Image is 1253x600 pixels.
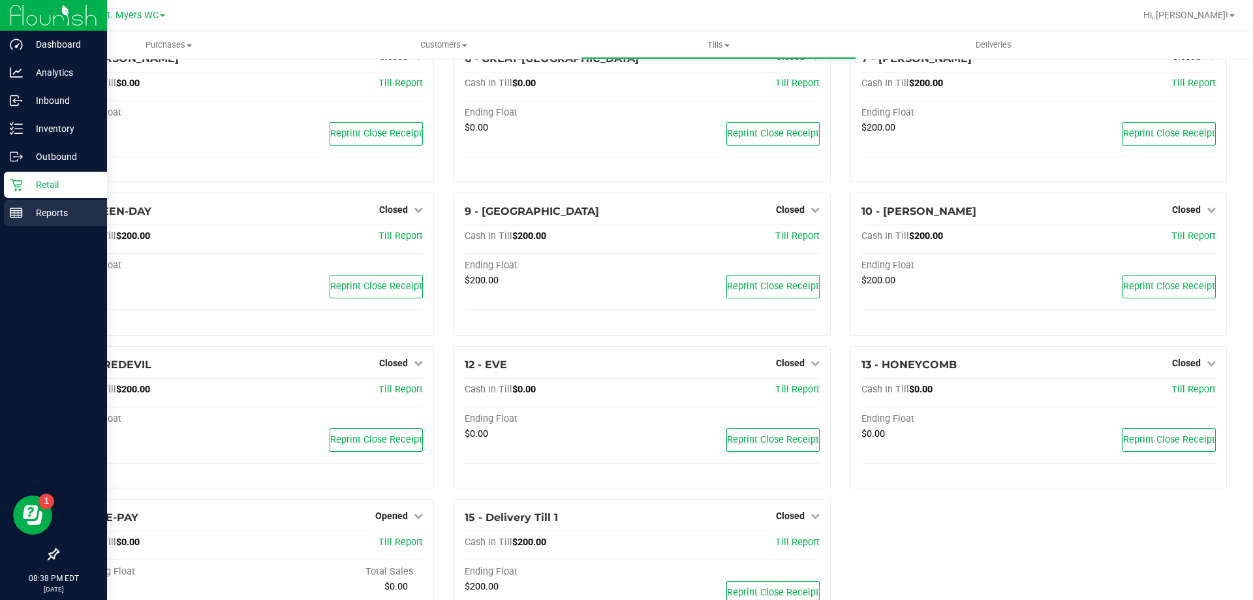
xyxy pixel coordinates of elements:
a: Tills [581,31,856,59]
button: Reprint Close Receipt [1122,122,1216,146]
div: Ending Float [465,260,642,272]
span: Reprint Close Receipt [1123,128,1215,139]
span: Purchases [31,39,306,51]
button: Reprint Close Receipt [1122,275,1216,298]
inline-svg: Analytics [10,66,23,79]
span: Tills [581,39,855,51]
div: Ending Float [69,413,246,425]
span: 11 - DAREDEVIL [69,358,151,371]
span: 7 - [PERSON_NAME] [861,52,972,65]
span: Cash In Till [465,78,512,89]
div: Ending Float [861,107,1039,119]
span: Till Report [775,78,820,89]
span: Closed [776,511,805,521]
span: $200.00 [909,78,943,89]
button: Reprint Close Receipt [330,122,423,146]
span: Customers [307,39,580,51]
span: Closed [379,52,408,62]
span: 15 - Delivery Till 1 [465,511,558,524]
span: Reprint Close Receipt [727,281,819,292]
a: Till Report [379,537,423,548]
span: Cash In Till [861,384,909,395]
a: Till Report [1171,78,1216,89]
span: Closed [776,204,805,215]
span: $0.00 [512,384,536,395]
div: Ending Float [465,566,642,578]
span: Cash In Till [861,78,909,89]
span: $200.00 [116,384,150,395]
span: Reprint Close Receipt [727,587,819,598]
inline-svg: Inbound [10,94,23,107]
span: Reprint Close Receipt [330,434,422,445]
inline-svg: Inventory [10,122,23,135]
p: Retail [23,177,101,193]
inline-svg: Dashboard [10,38,23,51]
span: $0.00 [384,581,408,592]
span: Till Report [1171,230,1216,242]
div: Ending Float [69,107,246,119]
span: Closed [1172,52,1201,62]
div: Ending Float [465,107,642,119]
a: Till Report [775,230,820,242]
a: Customers [306,31,581,59]
span: Reprint Close Receipt [1123,434,1215,445]
div: Beginning Float [69,566,246,578]
a: Till Report [379,384,423,395]
span: $200.00 [909,230,943,242]
span: Cash In Till [861,230,909,242]
span: $0.00 [909,384,933,395]
div: Ending Float [861,413,1039,425]
a: Purchases [31,31,306,59]
span: Ft. Myers WC [102,10,159,21]
span: Till Report [1171,384,1216,395]
div: Ending Float [465,413,642,425]
a: Till Report [775,384,820,395]
iframe: Resource center unread badge [39,494,54,509]
span: Reprint Close Receipt [727,434,819,445]
p: Inbound [23,93,101,108]
span: 9 - [GEOGRAPHIC_DATA] [465,205,599,217]
p: Dashboard [23,37,101,52]
p: Reports [23,205,101,221]
span: 6 - GREAT-[GEOGRAPHIC_DATA] [465,52,639,65]
span: Closed [776,52,805,62]
span: $200.00 [116,230,150,242]
span: $200.00 [465,581,499,592]
span: Hi, [PERSON_NAME]! [1143,10,1228,20]
p: 08:38 PM EDT [6,573,101,584]
div: Total Sales [246,566,424,578]
div: Ending Float [861,260,1039,272]
span: Reprint Close Receipt [330,128,422,139]
inline-svg: Retail [10,178,23,191]
button: Reprint Close Receipt [1122,428,1216,452]
span: $200.00 [861,275,895,286]
button: Reprint Close Receipt [726,275,820,298]
inline-svg: Outbound [10,150,23,163]
span: $0.00 [116,78,140,89]
a: Till Report [775,537,820,548]
span: $200.00 [512,230,546,242]
span: $0.00 [465,428,488,439]
span: Closed [379,358,408,368]
span: Reprint Close Receipt [1123,281,1215,292]
p: [DATE] [6,584,101,594]
span: Cash In Till [465,230,512,242]
span: $200.00 [465,275,499,286]
div: Ending Float [69,260,246,272]
span: Reprint Close Receipt [727,128,819,139]
span: Opened [375,511,408,521]
a: Till Report [379,230,423,242]
span: Deliveries [958,39,1029,51]
iframe: Resource center [13,496,52,535]
span: 5 - [PERSON_NAME] [69,52,179,65]
inline-svg: Reports [10,206,23,219]
span: $200.00 [861,122,895,133]
button: Reprint Close Receipt [726,122,820,146]
span: Reprint Close Receipt [330,281,422,292]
